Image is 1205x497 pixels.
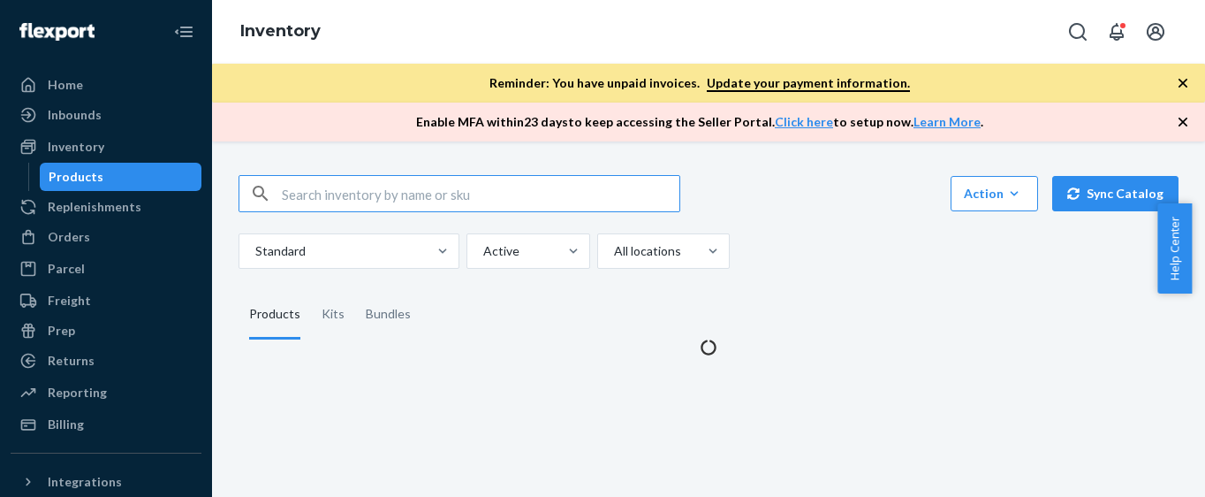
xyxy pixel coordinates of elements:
[48,322,75,340] div: Prep
[11,255,201,283] a: Parcel
[11,317,201,345] a: Prep
[951,176,1038,211] button: Action
[11,287,201,315] a: Freight
[226,6,335,57] ol: breadcrumbs
[707,75,910,92] a: Update your payment information.
[48,228,90,246] div: Orders
[366,290,411,340] div: Bundles
[612,242,614,260] input: All locations
[1052,176,1178,211] button: Sync Catalog
[48,76,83,94] div: Home
[40,163,202,191] a: Products
[48,260,85,278] div: Parcel
[11,378,201,407] a: Reporting
[1138,14,1173,50] button: Open account menu
[11,71,201,99] a: Home
[48,198,141,216] div: Replenishments
[1099,14,1134,50] button: Open notifications
[48,106,102,124] div: Inbounds
[1157,203,1192,294] button: Help Center
[11,101,201,129] a: Inbounds
[49,168,103,186] div: Products
[964,185,1025,203] div: Action
[240,21,321,41] a: Inventory
[1060,14,1095,50] button: Open Search Box
[11,468,201,496] button: Integrations
[11,410,201,439] a: Billing
[249,290,300,340] div: Products
[48,138,104,156] div: Inventory
[775,114,833,129] a: Click here
[913,114,981,129] a: Learn More
[322,290,345,340] div: Kits
[48,416,84,433] div: Billing
[11,133,201,161] a: Inventory
[11,223,201,251] a: Orders
[416,113,983,131] p: Enable MFA within 23 days to keep accessing the Seller Portal. to setup now. .
[489,74,910,92] p: Reminder: You have unpaid invoices.
[48,384,107,401] div: Reporting
[11,347,201,375] a: Returns
[11,193,201,221] a: Replenishments
[48,352,95,370] div: Returns
[166,14,201,50] button: Close Navigation
[254,242,255,260] input: Standard
[282,176,679,211] input: Search inventory by name or sku
[48,292,91,310] div: Freight
[19,23,95,41] img: Flexport logo
[481,242,483,260] input: Active
[48,473,122,491] div: Integrations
